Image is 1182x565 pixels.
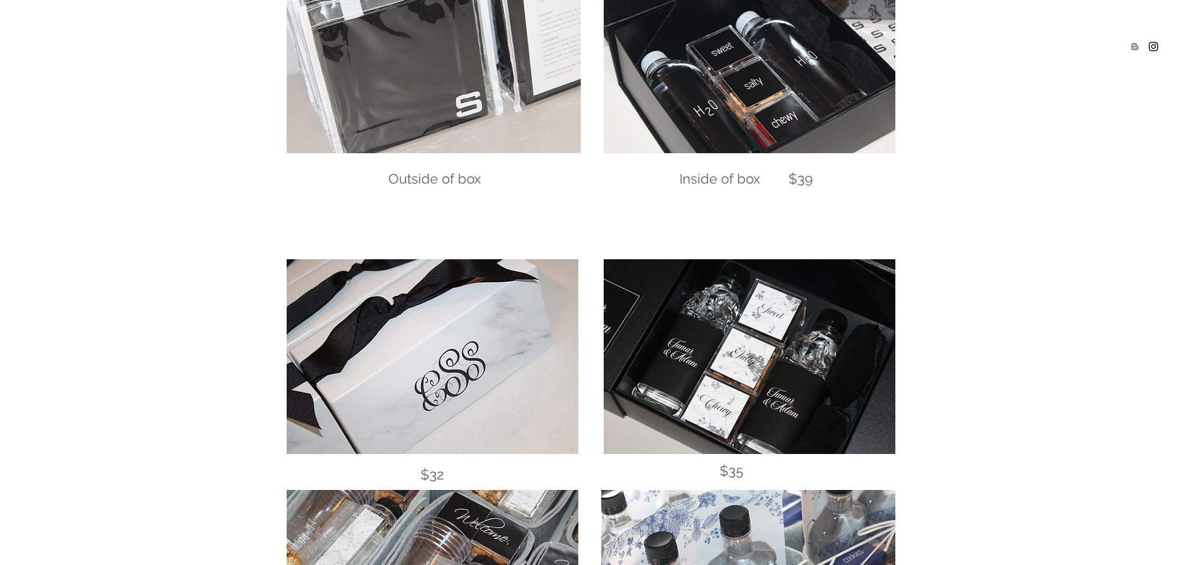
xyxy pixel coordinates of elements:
[421,466,444,483] span: $32
[720,463,743,479] span: $35
[604,259,895,454] img: IMG_0132.JPG
[679,171,797,187] p: Inside of box
[287,259,578,454] img: image5.jpeg
[1129,40,1141,53] img: Blogger
[388,171,506,187] p: Outside of box
[789,171,813,187] span: $39
[1147,40,1160,53] img: Hostitny
[1129,40,1160,53] ul: Social Bar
